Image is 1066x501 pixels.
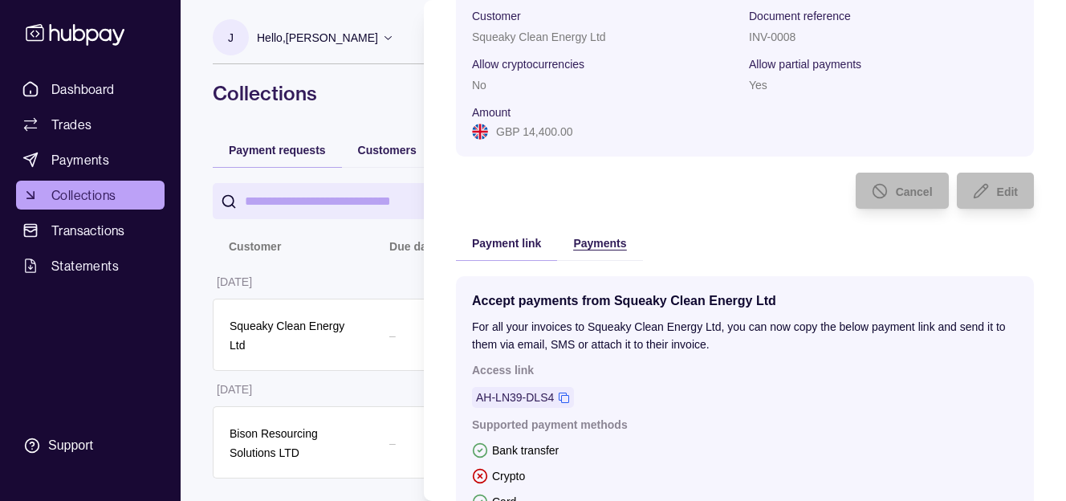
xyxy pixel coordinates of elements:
[749,10,851,22] p: Document reference
[472,31,606,43] p: Squeaky Clean Energy Ltd
[472,318,1018,353] p: For all your invoices to Squeaky Clean Energy Ltd, you can now copy the below payment link and se...
[472,124,488,140] img: gb
[896,185,933,198] span: Cancel
[472,58,584,71] p: Allow cryptocurrencies
[472,361,1018,379] p: Access link
[472,237,541,250] span: Payment link
[472,106,511,119] p: Amount
[492,467,525,485] p: Crypto
[573,237,626,250] span: Payments
[472,416,1018,434] p: Supported payment methods
[492,442,559,459] p: Bank transfer
[496,123,572,141] p: GBP 14,400.00
[472,10,521,22] p: Customer
[749,58,861,71] p: Allow partial payments
[472,292,1018,310] p: Accept payments from Squeaky Clean Energy Ltd
[472,79,486,92] p: No
[957,173,1034,209] button: Edit
[997,185,1018,198] span: Edit
[749,79,767,92] p: Yes
[749,31,795,43] p: INV-0008
[476,389,554,406] a: AH-LN39-DLS4
[856,173,949,209] button: Cancel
